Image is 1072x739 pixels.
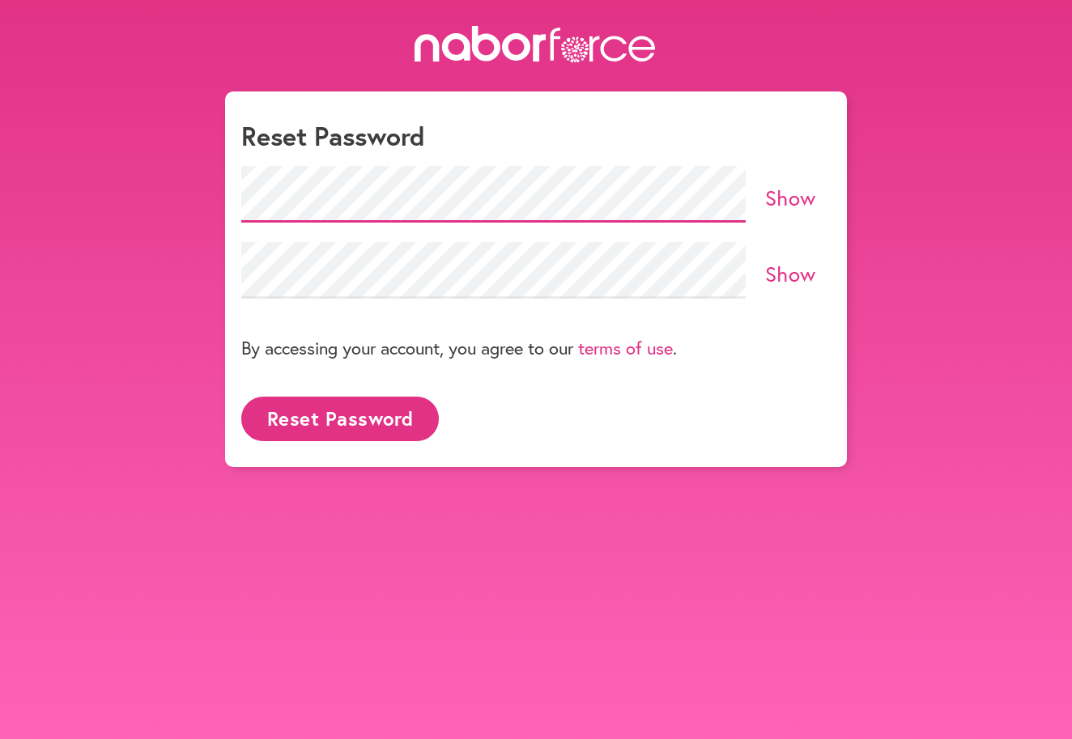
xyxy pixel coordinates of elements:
a: terms of use [578,336,673,359]
p: By accessing your account, you agree to our . [241,336,677,359]
a: Show [765,184,816,211]
a: Show [765,260,816,287]
h1: Reset Password [241,121,831,151]
button: Reset Password [241,397,439,441]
